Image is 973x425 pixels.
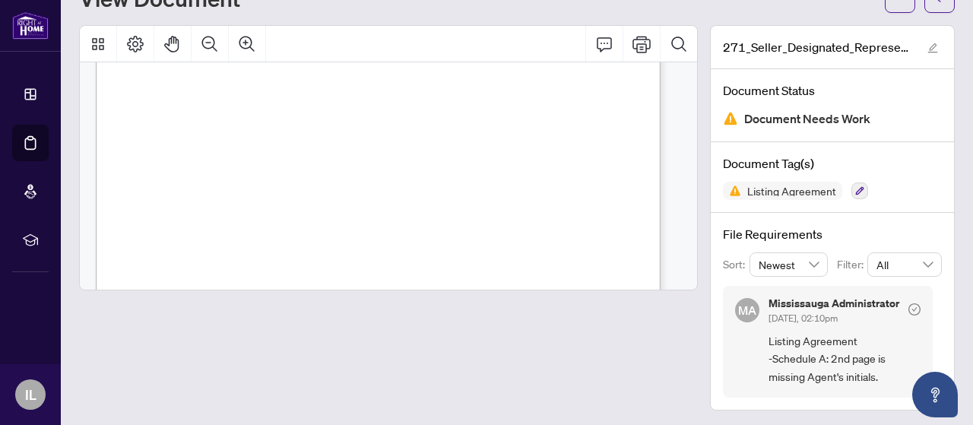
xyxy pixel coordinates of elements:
[723,182,741,200] img: Status Icon
[723,256,750,273] p: Sort:
[738,301,756,319] span: MA
[837,256,867,273] p: Filter:
[723,154,942,173] h4: Document Tag(s)
[744,109,870,129] span: Document Needs Work
[769,298,899,309] h5: Mississauga Administrator
[927,43,938,53] span: edit
[723,81,942,100] h4: Document Status
[723,225,942,243] h4: File Requirements
[723,111,738,126] img: Document Status
[876,253,933,276] span: All
[759,253,819,276] span: Newest
[723,38,913,56] span: 271_Seller_Designated_Representation_Agreement_Authority_to_Offer_for_Sale_-_PropTx-[PERSON_NAME]...
[12,11,49,40] img: logo
[741,186,842,196] span: Listing Agreement
[912,372,958,417] button: Open asap
[25,384,36,405] span: IL
[769,332,921,385] span: Listing Agreement -Schedule A: 2nd page is missing Agent's initials.
[769,312,838,324] span: [DATE], 02:10pm
[908,303,921,316] span: check-circle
